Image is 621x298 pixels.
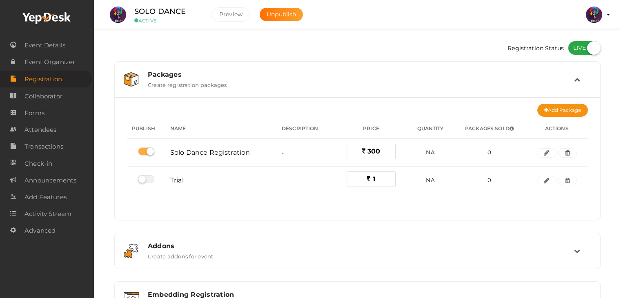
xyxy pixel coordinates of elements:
button: Preview [212,7,250,22]
span: Registration [24,71,62,87]
span: - [282,177,284,184]
span: 0 [487,149,491,156]
th: Quantity [408,119,453,139]
th: Packages Sold [453,119,526,139]
span: The no of packages in registrations where the user has completed the registration(ie. either free... [510,126,514,131]
span: Check-in [24,156,52,172]
span: Event Details [24,37,65,53]
span: Announcements [24,172,76,189]
label: Create registration packages [148,78,227,88]
label: Create addons for event [148,250,214,260]
div: Packages [148,71,574,78]
button: Unpublish [260,8,303,21]
span: Activity Stream [24,206,71,222]
span: - [282,149,284,156]
button: Add Package [537,104,588,117]
a: Packages Create registration packages [119,82,596,90]
th: Name [165,119,277,139]
img: box.svg [124,72,138,87]
span: Add Features [24,189,67,205]
span: Transactions [24,138,63,155]
span: Solo Dance Registration [170,149,250,156]
span: 300 [367,147,380,155]
span: Registration Status [507,41,564,57]
span: Event Organizer [24,54,75,70]
span: NA [426,149,434,156]
div: Addons [148,242,574,250]
a: Addons Create addons for event [119,254,596,261]
span: Attendees [24,122,56,138]
span: NA [426,177,434,183]
small: ACTIVE [134,18,200,24]
th: Price [334,119,407,139]
span: Collaborator [24,88,62,105]
th: Publish [127,119,165,139]
span: Unpublish [267,11,296,18]
label: SOLO DANCE [134,6,186,18]
span: 0 [487,177,491,183]
img: 5BK8ZL5P_small.png [586,7,602,23]
span: Forms [24,105,45,121]
th: Actions [526,119,588,139]
span: Advanced [24,222,56,239]
img: addon.svg [124,244,138,258]
th: Description [277,119,334,139]
span: trial [170,176,184,184]
span: 1 [373,175,375,183]
img: IFYPXOWC_small.png [110,7,126,23]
